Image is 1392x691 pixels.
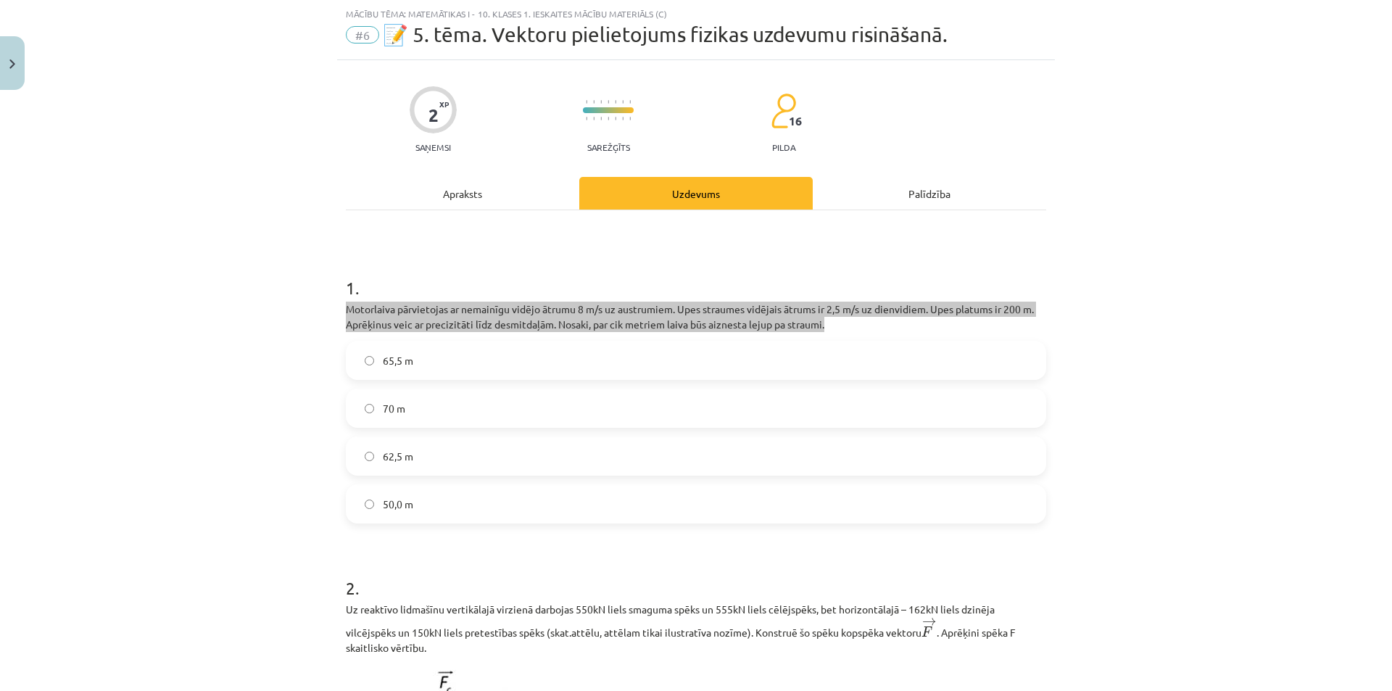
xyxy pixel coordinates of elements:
p: Uz reaktīvo lidmašīnu vertikālajā virzienā darbojas 550kN liels smaguma spēks un 555kN liels cēlē... [346,602,1046,655]
img: icon-short-line-57e1e144782c952c97e751825c79c345078a6d821885a25fce030b3d8c18986b.svg [608,117,609,120]
p: Sarežģīts [587,142,630,152]
p: Motorlaiva pārvietojas ar nemainīgu vidējo ātrumu 8 m/s uz austrumiem. Upes straumes vidējais ātr... [346,302,1046,332]
img: icon-close-lesson-0947bae3869378f0d4975bcd49f059093ad1ed9edebbc8119c70593378902aed.svg [9,59,15,69]
span: → [922,618,937,626]
div: Uzdevums [579,177,813,210]
img: icon-short-line-57e1e144782c952c97e751825c79c345078a6d821885a25fce030b3d8c18986b.svg [622,117,623,120]
div: Palīdzība [813,177,1046,210]
img: icon-short-line-57e1e144782c952c97e751825c79c345078a6d821885a25fce030b3d8c18986b.svg [608,100,609,104]
img: icon-short-line-57e1e144782c952c97e751825c79c345078a6d821885a25fce030b3d8c18986b.svg [615,100,616,104]
img: icon-short-line-57e1e144782c952c97e751825c79c345078a6d821885a25fce030b3d8c18986b.svg [586,100,587,104]
div: Apraksts [346,177,579,210]
h1: 1 . [346,252,1046,297]
span: 50,0 m [383,497,413,512]
img: icon-short-line-57e1e144782c952c97e751825c79c345078a6d821885a25fce030b3d8c18986b.svg [600,117,602,120]
span: XP [439,100,449,108]
img: icon-short-line-57e1e144782c952c97e751825c79c345078a6d821885a25fce030b3d8c18986b.svg [629,100,631,104]
p: pilda [772,142,795,152]
span: 65,5 m [383,353,413,368]
div: Mācību tēma: Matemātikas i - 10. klases 1. ieskaites mācību materiāls (c) [346,9,1046,19]
img: icon-short-line-57e1e144782c952c97e751825c79c345078a6d821885a25fce030b3d8c18986b.svg [593,117,594,120]
img: icon-short-line-57e1e144782c952c97e751825c79c345078a6d821885a25fce030b3d8c18986b.svg [586,117,587,120]
input: 50,0 m [365,500,374,509]
img: students-c634bb4e5e11cddfef0936a35e636f08e4e9abd3cc4e673bd6f9a4125e45ecb1.svg [771,93,796,129]
img: icon-short-line-57e1e144782c952c97e751825c79c345078a6d821885a25fce030b3d8c18986b.svg [629,117,631,120]
span: 62,5 m [383,449,413,464]
div: 2 [428,105,439,125]
input: 62,5 m [365,452,374,461]
img: icon-short-line-57e1e144782c952c97e751825c79c345078a6d821885a25fce030b3d8c18986b.svg [593,100,594,104]
span: 16 [789,115,802,128]
input: 65,5 m [365,356,374,365]
span: #6 [346,26,379,44]
span: 70 m [383,401,405,416]
p: Saņemsi [410,142,457,152]
img: icon-short-line-57e1e144782c952c97e751825c79c345078a6d821885a25fce030b3d8c18986b.svg [622,100,623,104]
span: F [921,626,932,637]
img: icon-short-line-57e1e144782c952c97e751825c79c345078a6d821885a25fce030b3d8c18986b.svg [615,117,616,120]
h1: 2 . [346,553,1046,597]
span: 📝 5. tēma. Vektoru pielietojums fizikas uzdevumu risināšanā. [383,22,948,46]
input: 70 m [365,404,374,413]
img: icon-short-line-57e1e144782c952c97e751825c79c345078a6d821885a25fce030b3d8c18986b.svg [600,100,602,104]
